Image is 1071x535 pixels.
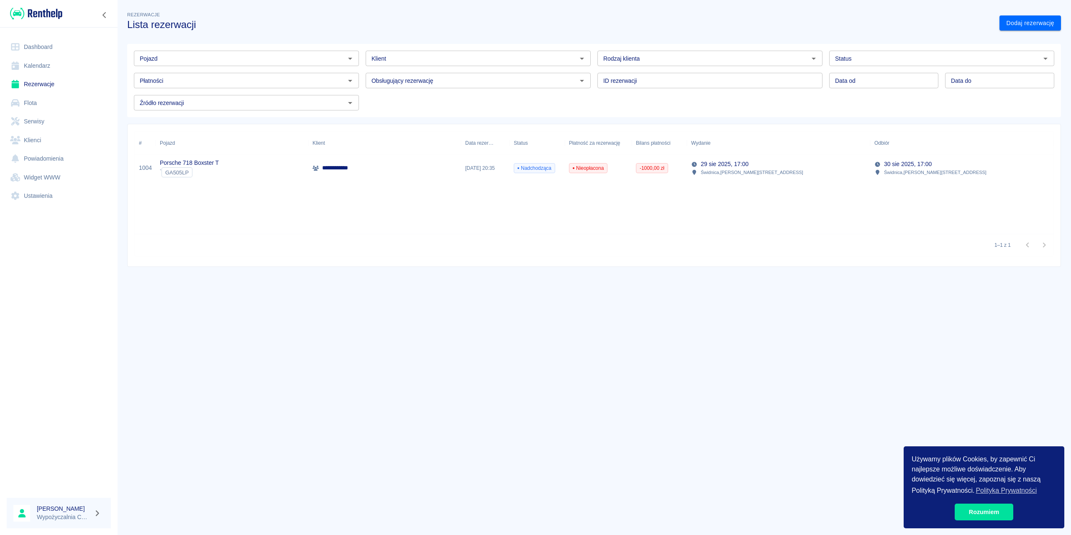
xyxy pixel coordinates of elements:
a: learn more about cookies [974,484,1038,497]
div: Bilans płatności [636,131,671,155]
div: cookieconsent [904,446,1064,528]
div: Wydanie [691,131,710,155]
a: Klienci [7,131,111,150]
div: # [139,131,142,155]
div: Pojazd [160,131,175,155]
div: Data rezerwacji [465,131,494,155]
p: 2025 © Renthelp Sp. z o.o. [127,517,1061,525]
span: -1000,00 zł [636,164,668,172]
div: Odbiór [874,131,889,155]
a: Powiadomienia [7,149,111,168]
a: Widget WWW [7,168,111,187]
a: Flota [7,94,111,113]
button: Zwiń nawigację [98,10,111,20]
a: Serwisy [7,112,111,131]
a: Rezerwacje [7,75,111,94]
h6: [PERSON_NAME] [37,504,90,513]
div: # [135,131,156,155]
button: Otwórz [344,97,356,109]
a: Renthelp logo [7,7,62,20]
button: Sort [494,137,505,149]
p: 30 sie 2025, 17:00 [884,160,932,169]
button: Otwórz [576,75,588,87]
button: Otwórz [576,53,588,64]
a: Ustawienia [7,187,111,205]
div: Data rezerwacji [461,131,510,155]
button: Otwórz [344,75,356,87]
div: Status [510,131,565,155]
div: Klient [313,131,325,155]
p: 1–1 z 1 [994,241,1011,249]
div: Płatność za rezerwację [565,131,632,155]
div: [DATE] 20:35 [461,155,510,182]
p: Porsche 718 Boxster T [160,159,219,167]
button: Otwórz [808,53,820,64]
a: 1004 [139,164,152,172]
p: Wypożyczalnia CarPort [37,513,90,522]
a: dismiss cookie message [955,504,1013,520]
div: Status [514,131,528,155]
span: GA505LP [162,169,192,176]
div: Odbiór [870,131,1053,155]
a: Dodaj rezerwację [999,15,1061,31]
button: Sort [889,137,901,149]
a: Dashboard [7,38,111,56]
p: Świdnica , [PERSON_NAME][STREET_ADDRESS] [701,169,803,176]
input: DD.MM.YYYY [829,73,938,88]
span: Rezerwacje [127,12,160,17]
span: Nadchodząca [514,164,555,172]
div: ` [160,167,219,177]
span: Nieopłacona [569,164,607,172]
div: Płatność za rezerwację [569,131,620,155]
button: Sort [710,137,722,149]
div: Klient [308,131,461,155]
p: Świdnica , [PERSON_NAME][STREET_ADDRESS] [884,169,986,176]
a: Kalendarz [7,56,111,75]
h3: Lista rezerwacji [127,19,993,31]
span: Używamy plików Cookies, by zapewnić Ci najlepsze możliwe doświadczenie. Aby dowiedzieć się więcej... [912,454,1056,497]
p: 29 sie 2025, 17:00 [701,160,748,169]
button: Otwórz [1040,53,1051,64]
button: Otwórz [344,53,356,64]
input: DD.MM.YYYY [945,73,1054,88]
img: Renthelp logo [10,7,62,20]
div: Pojazd [156,131,308,155]
div: Bilans płatności [632,131,687,155]
div: Wydanie [687,131,870,155]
